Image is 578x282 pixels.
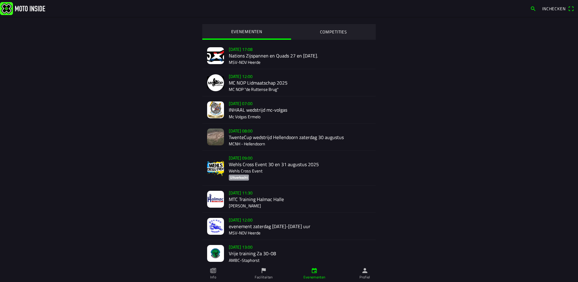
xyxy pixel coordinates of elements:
[291,24,376,40] ion-segment-button: COMPETITIES
[202,240,376,267] a: [DATE] 13:00Vrije training Za 30-08AMBC-Staphorst
[207,101,224,118] img: MYnGwVrkfdY5GMORvVfIyV8aIl5vFcLYBSNgmrVj.jpg
[207,191,224,208] img: B9uXB3zN3aqSbiJi7h2z0C2GTIv8Hi6QJ5DnzUq3.jpg
[362,267,368,274] ion-icon: person
[527,3,539,14] a: search
[207,47,224,64] img: wHOXRaN1xIfius6ZX1T36AcktzlB0WLjmySbsJVO.jpg
[207,160,224,176] img: VqD64gSFQa07sXQ29HG3kmymFA4PMwN3nS6ewlsa.png
[202,186,376,213] a: [DATE] 11:30MTC Training Halmac Halle[PERSON_NAME]
[359,274,370,280] ion-label: Profiel
[202,24,291,40] ion-segment-button: EVENEMENTEN
[255,274,272,280] ion-label: Faciliteiten
[202,69,376,96] a: [DATE] 12:00MC NOP Lidmaatschap 2025MC NOP "de Ruttense Brug"
[207,245,224,262] img: LHdt34qjO8I1ikqy75xviT6zvODe0JOmFLV3W9KQ.jpeg
[303,274,325,280] ion-label: Evenementen
[542,5,566,12] span: Inchecken
[207,74,224,91] img: GmdhPuAHibeqhJsKIY2JiwLbclnkXaGSfbvBl2T8.png
[202,213,376,240] a: [DATE] 12:00evenement zaterdag [DATE]-[DATE] uurMSV-NOV Heerde
[539,3,577,14] a: Incheckenqr scanner
[207,218,224,235] img: P5FDepxOcHAI1rl3ksA2zDQDVvrlBtW0A3FETcWR.jpg
[202,124,376,151] a: [DATE] 08:00TwenteCup wedstrijd Hellendoorn zaterdag 30 augustusMCNH - Hellendoorn
[207,129,224,145] img: Ba4Di6B5ITZNvhKpd2BQjjiAQmsC0dfyG0JCHNTy.jpg
[210,267,216,274] ion-icon: paper
[202,96,376,123] a: [DATE] 07:00INHAAL wedstrijd mc-volgasMc Volgas Ermelo
[210,274,216,280] ion-label: Info
[202,151,376,186] a: [DATE] 09:00Wehls Cross Event 30 en 31 augustus 2025Wehls Cross EventUitverkocht
[202,42,376,69] a: [DATE] 17:08Nations Zijspannen en Quads 27 en [DATE].MSV-NOV Heerde
[311,267,318,274] ion-icon: calendar
[260,267,267,274] ion-icon: flag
